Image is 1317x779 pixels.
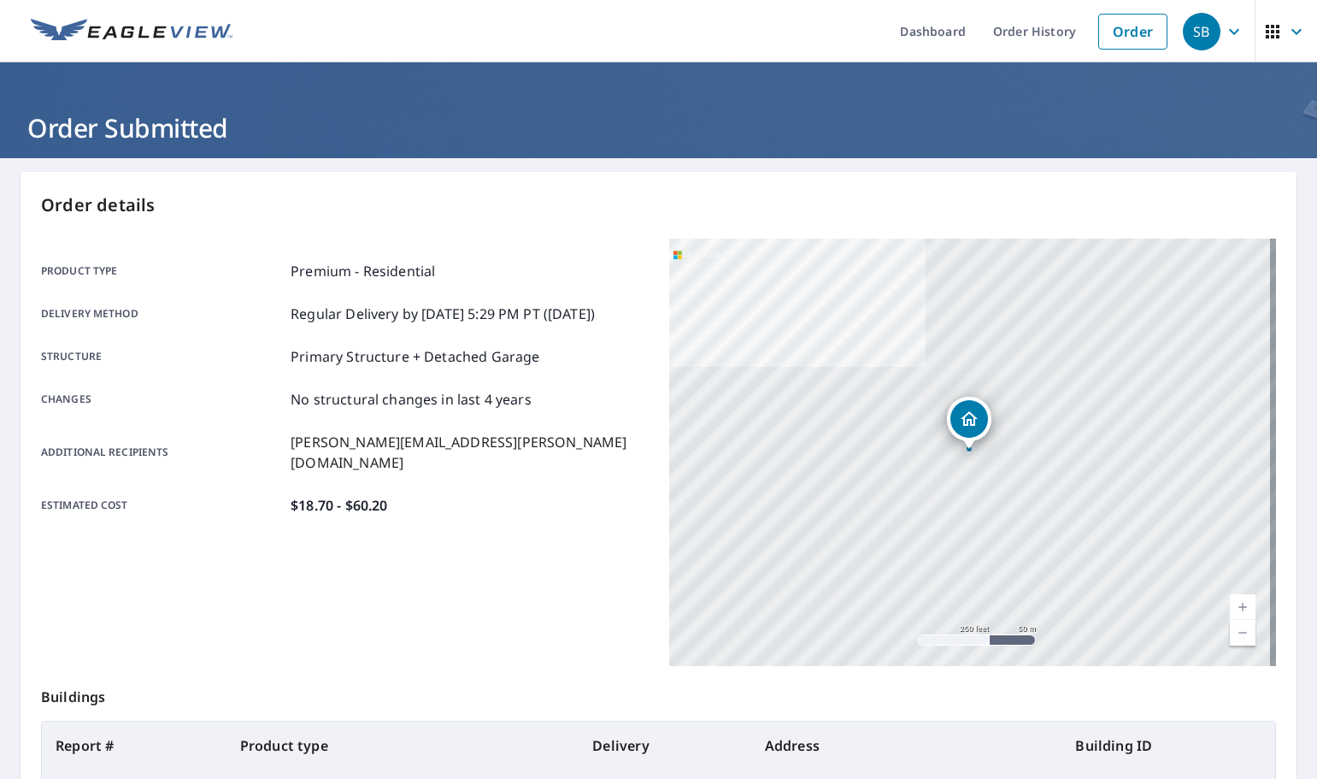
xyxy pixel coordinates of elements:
[21,110,1296,145] h1: Order Submitted
[41,346,284,367] p: Structure
[226,722,579,770] th: Product type
[291,261,435,281] p: Premium - Residential
[947,397,991,450] div: Dropped pin, building 1, Residential property, 3500 Kimo Way Auburn, CA 95602
[41,495,284,516] p: Estimated cost
[291,495,387,516] p: $18.70 - $60.20
[42,722,226,770] th: Report #
[1230,620,1255,646] a: Current Level 17, Zoom Out
[1061,722,1275,770] th: Building ID
[41,304,284,324] p: Delivery method
[41,666,1276,721] p: Buildings
[579,722,750,770] th: Delivery
[291,346,539,367] p: Primary Structure + Detached Garage
[31,19,232,44] img: EV Logo
[41,192,1276,218] p: Order details
[41,389,284,410] p: Changes
[291,389,532,410] p: No structural changes in last 4 years
[291,432,648,473] p: [PERSON_NAME][EMAIL_ADDRESS][PERSON_NAME][DOMAIN_NAME]
[751,722,1062,770] th: Address
[1183,13,1220,50] div: SB
[1098,14,1167,50] a: Order
[41,432,284,473] p: Additional recipients
[1230,594,1255,620] a: Current Level 17, Zoom In
[291,304,595,324] p: Regular Delivery by [DATE] 5:29 PM PT ([DATE])
[41,261,284,281] p: Product type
